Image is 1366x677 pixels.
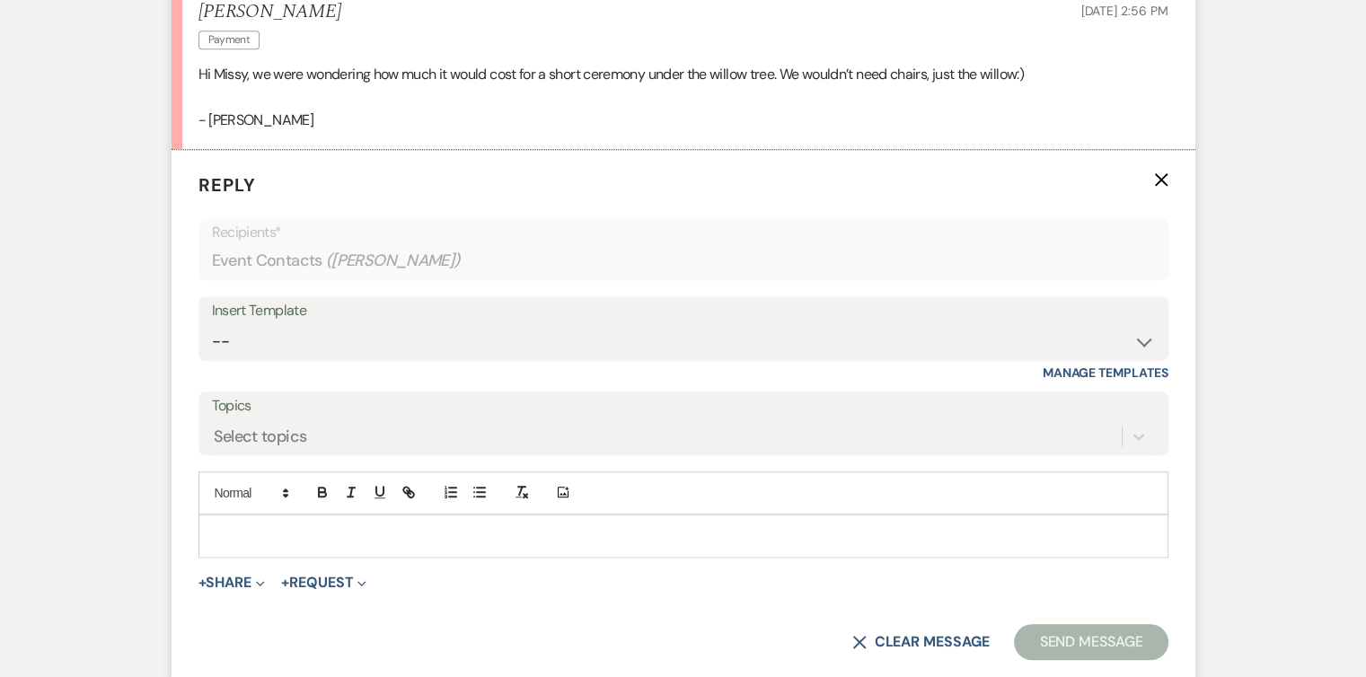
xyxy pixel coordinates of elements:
[1043,365,1168,381] a: Manage Templates
[1080,3,1168,19] span: [DATE] 2:56 PM
[198,110,313,129] span: - [PERSON_NAME]
[262,65,1023,84] span: e were wondering how much it would cost for a short ceremony under the willow tree. We wouldn’t n...
[281,576,366,590] button: Request
[1014,624,1168,660] button: Send Message
[212,221,1155,244] p: Recipients*
[198,1,341,23] h5: [PERSON_NAME]
[212,243,1155,278] div: Event Contacts
[198,576,207,590] span: +
[198,173,256,197] span: Reply
[212,298,1155,324] div: Insert Template
[198,576,266,590] button: Share
[852,635,989,649] button: Clear message
[198,63,1168,86] p: Hi Missy, w
[214,424,307,448] div: Select topics
[198,31,260,49] span: Payment
[281,576,289,590] span: +
[326,249,461,273] span: ( [PERSON_NAME] )
[212,393,1155,419] label: Topics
